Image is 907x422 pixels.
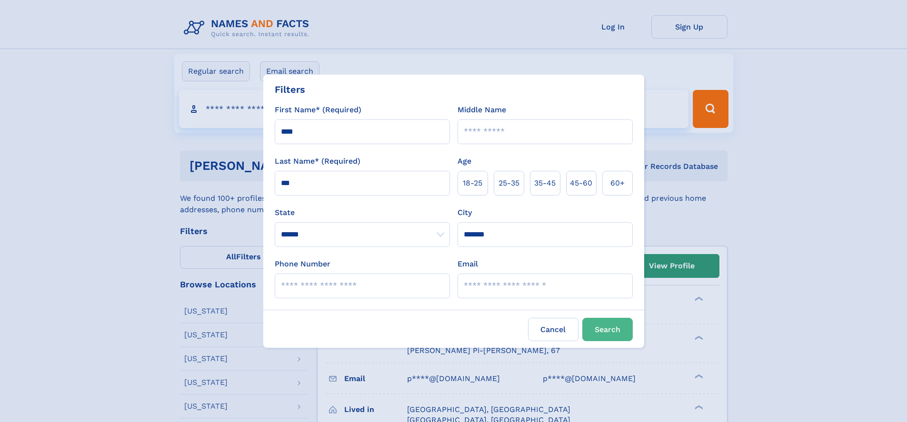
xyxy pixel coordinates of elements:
[570,177,592,189] span: 45‑60
[275,104,361,116] label: First Name* (Required)
[582,318,633,341] button: Search
[610,177,625,189] span: 60+
[528,318,578,341] label: Cancel
[463,177,482,189] span: 18‑25
[275,156,360,167] label: Last Name* (Required)
[458,207,472,218] label: City
[275,207,450,218] label: State
[458,258,478,270] label: Email
[498,177,519,189] span: 25‑35
[275,82,305,97] div: Filters
[458,104,506,116] label: Middle Name
[458,156,471,167] label: Age
[275,258,330,270] label: Phone Number
[534,177,556,189] span: 35‑45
